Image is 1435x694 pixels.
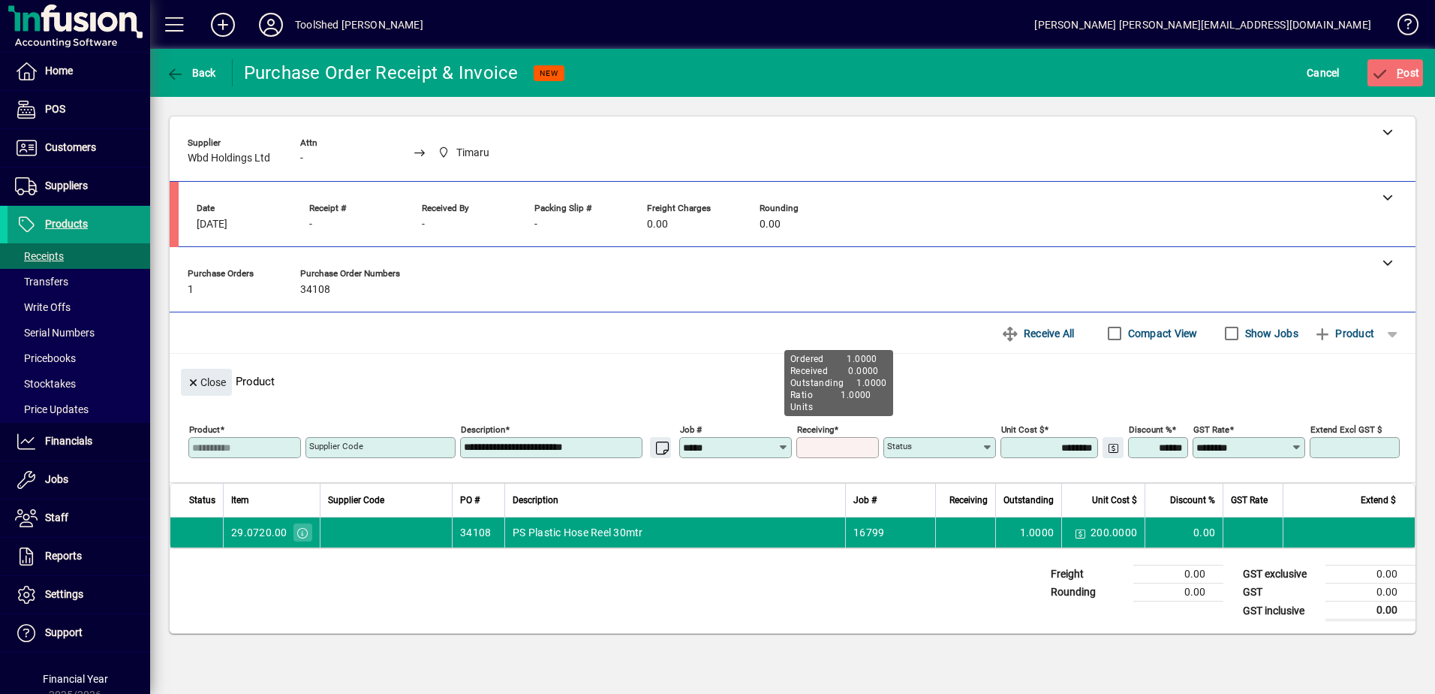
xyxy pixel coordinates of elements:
[309,219,312,231] span: -
[8,129,150,167] a: Customers
[188,284,194,296] span: 1
[1235,566,1325,584] td: GST exclusive
[540,68,558,78] span: NEW
[8,294,150,320] a: Write Offs
[1325,566,1415,584] td: 0.00
[784,350,893,416] div: Ordered 1.0000 Received 0.0000 Outstanding 1.0000 Ratio 1.0000 Units
[150,59,233,86] app-page-header-button: Back
[45,180,88,192] span: Suppliers
[1001,424,1044,435] mat-label: Unit Cost $
[995,320,1080,347] button: Receive All
[1235,602,1325,620] td: GST inclusive
[300,284,330,296] span: 34108
[1325,584,1415,602] td: 0.00
[45,435,92,447] span: Financials
[189,424,220,435] mat-label: Product
[1034,13,1371,37] div: [PERSON_NAME] [PERSON_NAME][EMAIL_ADDRESS][DOMAIN_NAME]
[8,371,150,397] a: Stocktakes
[231,525,287,540] div: 29.0720.00
[853,492,877,508] span: Job #
[45,473,68,485] span: Jobs
[8,576,150,614] a: Settings
[949,492,988,508] span: Receiving
[15,250,64,262] span: Receipts
[1367,59,1424,86] button: Post
[680,424,702,435] mat-label: Job #
[1397,67,1403,79] span: P
[797,424,834,435] mat-label: Receiving
[1310,424,1382,435] mat-label: Extend excl GST $
[8,345,150,371] a: Pricebooks
[1069,522,1091,543] button: Change Price Levels
[187,370,226,395] span: Close
[1125,326,1198,341] label: Compact View
[15,403,89,415] span: Price Updates
[534,219,537,231] span: -
[8,167,150,205] a: Suppliers
[328,492,384,508] span: Supplier Code
[45,103,65,115] span: POS
[15,276,68,288] span: Transfers
[8,423,150,460] a: Financials
[513,492,558,508] span: Description
[1303,59,1343,86] button: Cancel
[1235,584,1325,602] td: GST
[45,65,73,77] span: Home
[45,588,83,600] span: Settings
[461,424,505,435] mat-label: Description
[760,219,781,231] span: 0.00
[1145,517,1223,548] td: 0.00
[45,511,68,524] span: Staff
[8,538,150,575] a: Reports
[188,152,270,164] span: Wbd Holdings Ltd
[8,91,150,128] a: POS
[1170,492,1215,508] span: Discount %
[8,499,150,537] a: Staff
[452,517,504,548] td: 34108
[197,219,227,231] span: [DATE]
[647,219,668,231] span: 0.00
[1193,424,1229,435] mat-label: GST rate
[8,397,150,422] a: Price Updates
[300,152,303,164] span: -
[45,626,83,638] span: Support
[45,218,88,230] span: Products
[8,243,150,269] a: Receipts
[244,61,519,85] div: Purchase Order Receipt & Invoice
[422,219,425,231] span: -
[1133,566,1223,584] td: 0.00
[199,11,247,38] button: Add
[43,673,108,685] span: Financial Year
[1307,61,1340,85] span: Cancel
[189,492,215,508] span: Status
[456,145,489,161] span: Timaru
[295,13,423,37] div: ToolShed [PERSON_NAME]
[1103,437,1124,458] button: Change Price Levels
[434,143,496,162] span: Timaru
[1361,492,1396,508] span: Extend $
[15,327,95,339] span: Serial Numbers
[8,269,150,294] a: Transfers
[45,141,96,153] span: Customers
[853,525,884,540] span: 16799
[177,375,236,388] app-page-header-button: Close
[15,352,76,364] span: Pricebooks
[1043,584,1133,602] td: Rounding
[1092,492,1137,508] span: Unit Cost $
[1325,602,1415,620] td: 0.00
[15,378,76,390] span: Stocktakes
[231,492,249,508] span: Item
[247,11,295,38] button: Profile
[1003,492,1054,508] span: Outstanding
[1231,492,1268,508] span: GST Rate
[1386,3,1416,52] a: Knowledge Base
[8,320,150,345] a: Serial Numbers
[887,441,912,451] mat-label: Status
[460,492,480,508] span: PO #
[8,614,150,652] a: Support
[504,517,845,548] td: PS Plastic Hose Reel 30mtr
[1371,67,1420,79] span: ost
[1129,424,1172,435] mat-label: Discount %
[309,441,363,451] mat-label: Supplier Code
[1091,525,1137,540] span: 200.0000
